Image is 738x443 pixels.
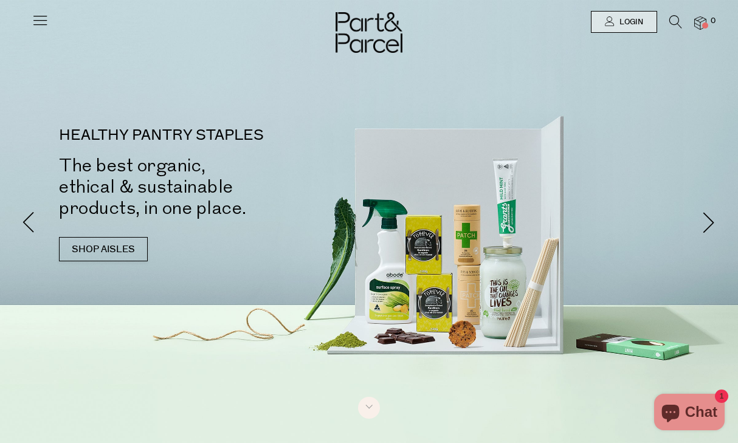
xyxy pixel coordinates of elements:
[694,16,706,29] a: 0
[650,394,728,433] inbox-online-store-chat: Shopify online store chat
[591,11,657,33] a: Login
[59,155,387,219] h2: The best organic, ethical & sustainable products, in one place.
[336,12,402,53] img: Part&Parcel
[59,237,148,261] a: SHOP AISLES
[59,128,387,143] p: HEALTHY PANTRY STAPLES
[708,16,719,27] span: 0
[616,17,643,27] span: Login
